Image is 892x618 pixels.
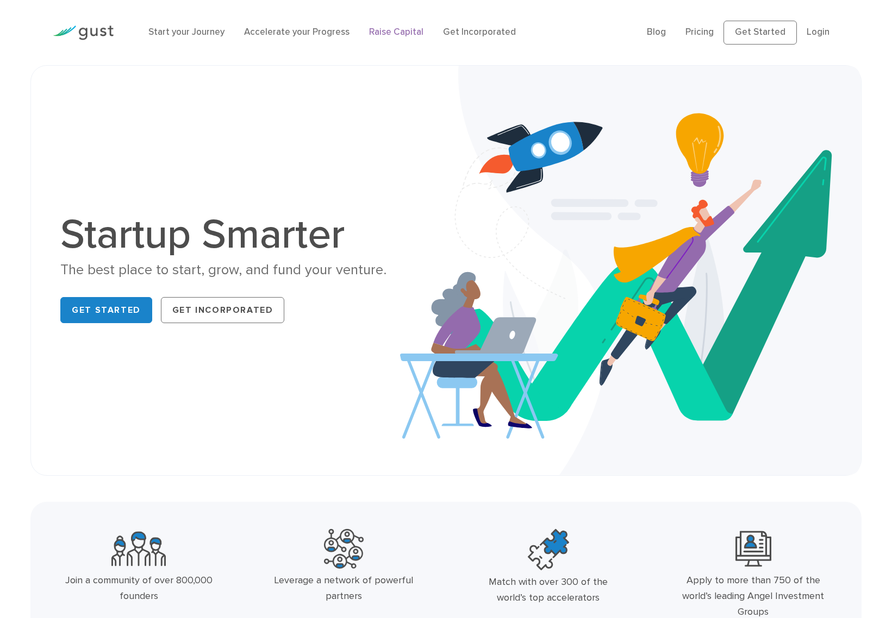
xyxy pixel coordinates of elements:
[60,297,152,323] a: Get Started
[400,66,861,475] img: Startup Smarter Hero
[528,529,569,570] img: Top Accelerators
[647,27,666,37] a: Blog
[369,27,423,37] a: Raise Capital
[64,573,214,604] div: Join a community of over 800,000 founders
[473,575,623,606] div: Match with over 300 of the world’s top accelerators
[148,27,224,37] a: Start your Journey
[685,27,714,37] a: Pricing
[53,26,114,40] img: Gust Logo
[111,529,166,569] img: Community Founders
[60,261,435,280] div: The best place to start, grow, and fund your venture.
[161,297,285,323] a: Get Incorporated
[268,573,419,604] div: Leverage a network of powerful partners
[324,529,364,569] img: Powerful Partners
[807,27,829,37] a: Login
[443,27,516,37] a: Get Incorporated
[60,214,435,255] h1: Startup Smarter
[735,529,771,569] img: Leading Angel Investment
[723,21,797,45] a: Get Started
[244,27,350,37] a: Accelerate your Progress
